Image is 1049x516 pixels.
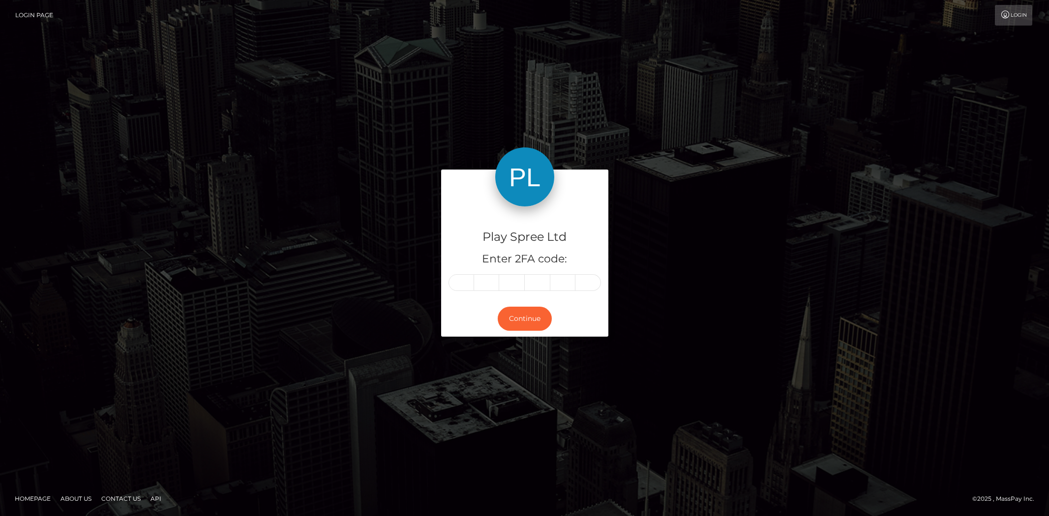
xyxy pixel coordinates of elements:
a: About Us [57,491,95,506]
h4: Play Spree Ltd [449,229,601,246]
button: Continue [498,307,552,331]
a: Login Page [15,5,53,26]
a: Homepage [11,491,55,506]
a: Contact Us [97,491,145,506]
a: API [147,491,165,506]
a: Login [995,5,1032,26]
h5: Enter 2FA code: [449,252,601,267]
div: © 2025 , MassPay Inc. [972,493,1042,504]
img: Play Spree Ltd [495,147,554,206]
